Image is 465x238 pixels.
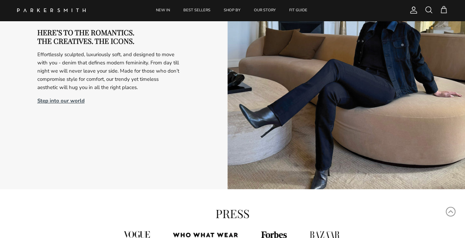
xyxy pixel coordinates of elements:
svg: Scroll to Top [445,206,456,217]
a: Account [407,6,418,14]
a: Parker Smith [17,9,86,12]
p: Effortlessly sculpted, luxuriously soft, and designed to move with you - denim that defines moder... [37,50,180,91]
a: Step into our world [37,97,85,104]
strong: HERE’S TO THE ROMANTICS. THE CREATIVES. THE ICONS. [37,27,134,46]
h2: PRESS [109,206,356,221]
